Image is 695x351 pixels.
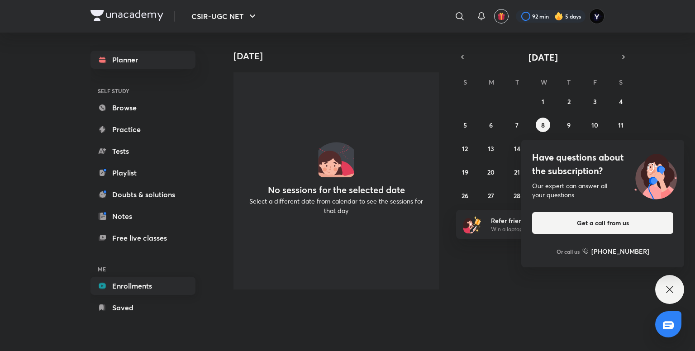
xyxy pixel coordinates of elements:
img: streak [554,12,563,21]
button: October 5, 2025 [458,118,472,132]
abbr: October 28, 2025 [514,191,520,200]
button: October 8, 2025 [536,118,550,132]
a: Enrollments [90,277,195,295]
button: October 27, 2025 [484,188,498,203]
abbr: Saturday [619,78,623,86]
abbr: October 10, 2025 [591,121,598,129]
a: Practice [90,120,195,138]
button: [DATE] [469,51,617,63]
abbr: October 26, 2025 [462,191,468,200]
span: [DATE] [528,51,558,63]
abbr: October 6, 2025 [489,121,493,129]
button: October 4, 2025 [614,94,628,109]
h6: [PHONE_NUMBER] [591,247,649,256]
abbr: October 4, 2025 [619,97,623,106]
abbr: October 14, 2025 [514,144,520,153]
abbr: October 7, 2025 [515,121,519,129]
a: Free live classes [90,229,195,247]
h6: Refer friends [491,216,602,225]
abbr: Thursday [567,78,571,86]
a: Doubts & solutions [90,185,195,204]
img: Yedhukrishna Nambiar [589,9,605,24]
button: October 28, 2025 [510,188,524,203]
button: October 12, 2025 [458,141,472,156]
button: October 6, 2025 [484,118,498,132]
abbr: October 5, 2025 [463,121,467,129]
button: October 1, 2025 [536,94,550,109]
button: October 13, 2025 [484,141,498,156]
button: October 9, 2025 [562,118,576,132]
abbr: October 1, 2025 [542,97,544,106]
a: Saved [90,299,195,317]
button: October 10, 2025 [588,118,602,132]
img: avatar [497,12,505,20]
button: October 20, 2025 [484,165,498,179]
abbr: October 13, 2025 [488,144,494,153]
a: Browse [90,99,195,117]
h6: ME [90,261,195,277]
h4: Have questions about the subscription? [532,151,673,178]
img: Company Logo [90,10,163,21]
button: October 19, 2025 [458,165,472,179]
h4: [DATE] [233,51,446,62]
p: Or call us [557,247,580,256]
abbr: October 21, 2025 [514,168,520,176]
a: Notes [90,207,195,225]
h6: SELF STUDY [90,83,195,99]
abbr: Sunday [463,78,467,86]
button: October 11, 2025 [614,118,628,132]
abbr: October 27, 2025 [488,191,494,200]
abbr: October 11, 2025 [618,121,624,129]
abbr: October 2, 2025 [567,97,571,106]
abbr: October 19, 2025 [462,168,468,176]
button: CSIR-UGC NET [186,7,263,25]
div: Our expert can answer all your questions [532,181,673,199]
h4: No sessions for the selected date [268,185,405,195]
a: Tests [90,142,195,160]
a: Playlist [90,164,195,182]
button: October 7, 2025 [510,118,524,132]
abbr: Friday [593,78,597,86]
p: Win a laptop, vouchers & more [491,225,602,233]
button: October 14, 2025 [510,141,524,156]
img: ttu_illustration_new.svg [627,151,684,199]
img: No events [318,141,354,177]
img: referral [463,215,481,233]
abbr: October 8, 2025 [541,121,545,129]
a: Planner [90,51,195,69]
button: Get a call from us [532,212,673,234]
abbr: October 3, 2025 [593,97,597,106]
abbr: Tuesday [515,78,519,86]
button: October 21, 2025 [510,165,524,179]
button: avatar [494,9,509,24]
a: [PHONE_NUMBER] [582,247,649,256]
abbr: Monday [489,78,494,86]
abbr: October 9, 2025 [567,121,571,129]
a: Company Logo [90,10,163,23]
abbr: October 20, 2025 [487,168,495,176]
p: Select a different date from calendar to see the sessions for that day [244,196,428,215]
button: October 26, 2025 [458,188,472,203]
abbr: October 12, 2025 [462,144,468,153]
button: October 3, 2025 [588,94,602,109]
button: October 2, 2025 [562,94,576,109]
abbr: Wednesday [541,78,547,86]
